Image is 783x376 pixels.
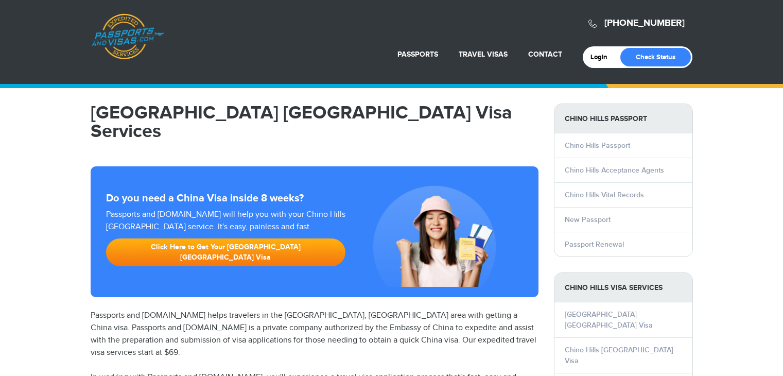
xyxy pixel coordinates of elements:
[554,273,692,302] strong: Chino Hills Visa Services
[620,48,691,66] a: Check Status
[565,240,624,249] a: Passport Renewal
[565,141,630,150] a: Chino Hills Passport
[397,50,438,59] a: Passports
[102,209,350,271] div: Passports and [DOMAIN_NAME] will help you with your Chino Hills [GEOGRAPHIC_DATA] service. It's e...
[459,50,508,59] a: Travel Visas
[528,50,562,59] a: Contact
[106,238,346,266] a: Click Here to Get Your [GEOGRAPHIC_DATA] [GEOGRAPHIC_DATA] Visa
[565,191,644,199] a: Chino Hills Vital Records
[590,53,615,61] a: Login
[565,310,653,330] a: [GEOGRAPHIC_DATA] [GEOGRAPHIC_DATA] Visa
[565,346,673,365] a: Chino Hills [GEOGRAPHIC_DATA] Visa
[91,310,538,359] p: Passports and [DOMAIN_NAME] helps travelers in the [GEOGRAPHIC_DATA], [GEOGRAPHIC_DATA] area with...
[604,18,685,29] a: [PHONE_NUMBER]
[106,192,523,204] strong: Do you need a China Visa inside 8 weeks?
[565,166,664,175] a: Chino Hills Acceptance Agents
[554,104,692,133] strong: Chino Hills Passport
[91,13,164,60] a: Passports & [DOMAIN_NAME]
[91,104,538,141] h1: [GEOGRAPHIC_DATA] [GEOGRAPHIC_DATA] Visa Services
[565,215,611,224] a: New Passport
